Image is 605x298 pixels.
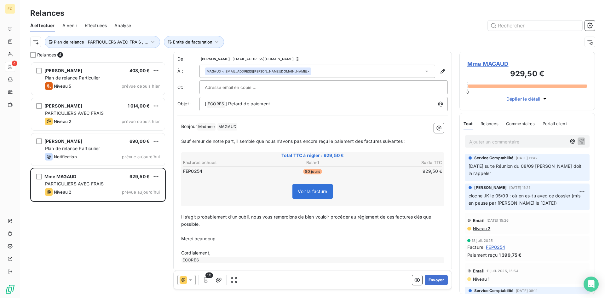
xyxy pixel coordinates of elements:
h3: Relances [30,8,64,19]
span: 11 juil. 2025, 15:54 [487,269,518,273]
span: Voir la facture [298,189,327,194]
button: Déplier le détail [504,95,550,102]
span: FEP0254 [486,244,505,250]
span: Total TTC à régler : 929,50 € [182,152,443,159]
span: ] Retard de paiement [225,101,270,106]
span: prévue aujourd’hui [122,190,160,195]
button: Envoyer [425,275,448,285]
span: Niveau 2 [472,226,490,231]
div: grid [30,62,166,298]
span: Email [473,218,485,223]
span: Notification [54,154,77,159]
span: À effectuer [30,22,55,29]
span: [PERSON_NAME] [474,185,507,190]
input: Adresse email en copie ... [205,83,273,92]
span: À venir [62,22,77,29]
span: Déplier le détail [506,96,541,102]
div: Open Intercom Messenger [584,277,599,292]
span: Niveau 1 [472,277,489,282]
span: Portail client [543,121,567,126]
span: Mme MAGAUD [467,60,587,68]
th: Factures échues [183,159,269,166]
span: [ [205,101,206,106]
span: cloche JK le 05/09 : où en es-tu avec ce dossier (mis en pause par [PERSON_NAME] le [DATE]) [469,193,582,206]
span: Relances [37,52,56,58]
span: 690,00 € [130,138,150,144]
span: [PERSON_NAME] [44,138,82,144]
span: Cordialement, [181,250,210,255]
input: Rechercher [488,20,582,31]
span: prévue depuis hier [122,84,160,89]
span: 80 jours [303,169,322,174]
span: 4 [57,52,63,58]
span: Paiement reçu [467,252,498,258]
span: [PERSON_NAME] [201,57,230,61]
td: 929,50 € [356,168,442,175]
span: MAGAUD [207,69,221,73]
span: 1/1 [205,272,213,278]
span: PARTICULIERS AVEC FRAIS [45,110,104,116]
div: <[EMAIL_ADDRESS][PERSON_NAME][DOMAIN_NAME]> [207,69,309,73]
span: Service Comptabilité [474,288,513,294]
label: À : [177,68,199,74]
span: 1 399,75 € [499,252,522,258]
button: Entité de facturation [164,36,224,48]
span: [DATE] suite Réunion du 08/09 [PERSON_NAME] doit la rappeler [469,163,583,176]
span: [DATE] 08:11 [516,289,538,293]
span: 1 014,00 € [128,103,150,108]
th: Solde TTC [356,159,442,166]
img: Logo LeanPay [5,284,15,294]
span: Niveau 5 [54,84,71,89]
button: Plan de relance : PARTICULIERS AVEC FRAIS , ... [45,36,160,48]
span: Bonjour [181,124,197,129]
span: Tout [464,121,473,126]
span: - [EMAIL_ADDRESS][DOMAIN_NAME] [231,57,294,61]
span: prévue aujourd’hui [122,154,160,159]
th: Retard [269,159,355,166]
span: Service Comptabilité [474,155,513,161]
span: Plan de relance : PARTICULIERS AVEC FRAIS , ... [54,39,148,44]
span: Objet : [177,101,192,106]
span: Commentaires [506,121,535,126]
span: Email [473,268,485,273]
span: FEP0254 [183,168,202,174]
h3: 929,50 € [467,68,587,81]
span: Analyse [114,22,131,29]
span: Mme MAGAUD [44,174,77,179]
span: Sauf erreur de notre part, il semble que nous n’avons pas encore reçu le paiement des factures su... [181,138,406,144]
span: [DATE] 15:26 [487,219,509,222]
span: Relances [481,121,498,126]
span: De : [177,56,199,62]
span: 0 [466,90,469,95]
span: Entité de facturation [173,39,212,44]
span: ECORES [207,101,225,108]
span: Niveau 2 [54,119,71,124]
span: 408,00 € [130,68,150,73]
span: Il s’agit probablement d’un oubli, nous vous remercions de bien vouloir procéder au règlement de ... [181,214,433,227]
span: [DATE] 11:21 [509,186,530,190]
span: prévue depuis hier [122,119,160,124]
span: 929,50 € [130,174,150,179]
span: Effectuées [85,22,107,29]
span: Merci beaucoup [181,236,216,241]
span: [PERSON_NAME] [44,68,82,73]
span: 4 [12,61,17,66]
span: Facture : [467,244,485,250]
span: Plan de relance Particulier [45,75,100,80]
span: 18 juil. 2025 [472,239,493,242]
span: Plan de relance Particulier [45,146,100,151]
div: EC [5,4,15,14]
span: PARTICULIERS AVEC FRAIS [45,181,104,186]
span: [PERSON_NAME] [44,103,82,108]
label: Cc : [177,84,199,91]
span: [DATE] 11:42 [516,156,538,160]
span: Madame [197,123,216,131]
span: MAGAUD [217,123,237,131]
span: Niveau 2 [54,190,71,195]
